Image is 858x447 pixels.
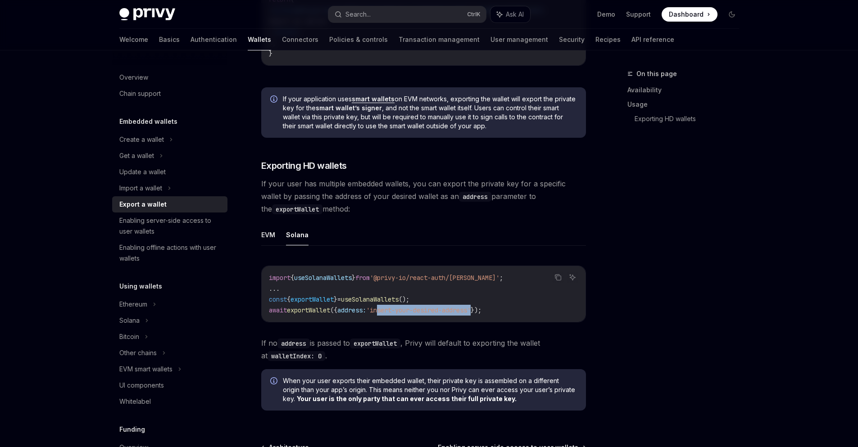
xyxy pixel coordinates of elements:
[329,29,388,50] a: Policies & controls
[350,339,400,348] code: exportWallet
[297,395,517,402] b: Your user is the only party that can ever access their full private key.
[119,331,139,342] div: Bitcoin
[627,97,746,112] a: Usage
[112,212,227,239] a: Enabling server-side access to user wallets
[119,424,145,435] h5: Funding
[269,295,287,303] span: const
[119,215,222,237] div: Enabling server-side access to user wallets
[626,10,651,19] a: Support
[286,224,309,245] button: Solana
[399,295,409,303] span: ();
[119,167,166,177] div: Update a wallet
[370,274,499,282] span: '@privy-io/react-auth/[PERSON_NAME]'
[337,306,366,314] span: address:
[112,393,227,410] a: Whitelabel
[345,9,371,20] div: Search...
[597,10,615,19] a: Demo
[112,86,227,102] a: Chain support
[112,196,227,212] a: Export a wallet
[119,183,162,194] div: Import a wallet
[283,376,577,403] span: When your user exports their embedded wallet, their private key is assembled on a different origi...
[490,6,530,23] button: Ask AI
[662,7,717,22] a: Dashboard
[490,29,548,50] a: User management
[268,351,325,361] code: walletIndex: 0
[294,274,352,282] span: useSolanaWallets
[119,116,177,127] h5: Embedded wallets
[269,50,272,58] span: }
[119,199,167,210] div: Export a wallet
[559,29,585,50] a: Security
[287,295,291,303] span: {
[352,274,355,282] span: }
[112,69,227,86] a: Overview
[119,72,148,83] div: Overview
[119,348,157,358] div: Other chains
[567,271,578,283] button: Ask AI
[725,7,739,22] button: Toggle dark mode
[352,95,395,103] a: smart wallets
[631,29,674,50] a: API reference
[261,337,586,362] span: If no is passed to , Privy will default to exporting the wallet at .
[119,8,175,21] img: dark logo
[595,29,621,50] a: Recipes
[627,83,746,97] a: Availability
[283,95,577,131] span: If your application uses on EVM networks, exporting the wallet will export the private key for th...
[471,306,481,314] span: });
[355,274,370,282] span: from
[270,377,279,386] svg: Info
[119,364,173,375] div: EVM smart wallets
[119,150,154,161] div: Get a wallet
[269,306,287,314] span: await
[330,306,337,314] span: ({
[499,274,503,282] span: ;
[261,159,347,172] span: Exporting HD wallets
[191,29,237,50] a: Authentication
[112,164,227,180] a: Update a wallet
[282,29,318,50] a: Connectors
[119,299,147,310] div: Ethereum
[277,339,310,348] code: address
[119,315,140,326] div: Solana
[291,295,334,303] span: exportWallet
[119,281,162,292] h5: Using wallets
[467,11,481,18] span: Ctrl K
[112,239,227,266] a: Enabling offline actions with user wallets
[287,306,330,314] span: exportWallet
[669,10,704,19] span: Dashboard
[459,192,491,202] code: address
[328,6,486,23] button: Search...CtrlK
[261,224,275,245] button: EVM
[119,396,151,407] div: Whitelabel
[119,242,222,264] div: Enabling offline actions with user wallets
[261,177,586,215] span: If your user has multiple embedded wallets, you can export the private key for a specific wallet ...
[159,29,180,50] a: Basics
[636,68,677,79] span: On this page
[399,29,480,50] a: Transaction management
[119,380,164,391] div: UI components
[269,274,291,282] span: import
[552,271,564,283] button: Copy the contents from the code block
[506,10,524,19] span: Ask AI
[119,134,164,145] div: Create a wallet
[119,29,148,50] a: Welcome
[366,306,471,314] span: 'insert-your-desired-address'
[119,88,161,99] div: Chain support
[272,204,322,214] code: exportWallet
[270,95,279,104] svg: Info
[291,274,294,282] span: {
[635,112,746,126] a: Exporting HD wallets
[269,284,280,293] span: ...
[316,104,382,112] strong: smart wallet’s signer
[334,295,337,303] span: }
[341,295,399,303] span: useSolanaWallets
[337,295,341,303] span: =
[248,29,271,50] a: Wallets
[112,377,227,393] a: UI components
